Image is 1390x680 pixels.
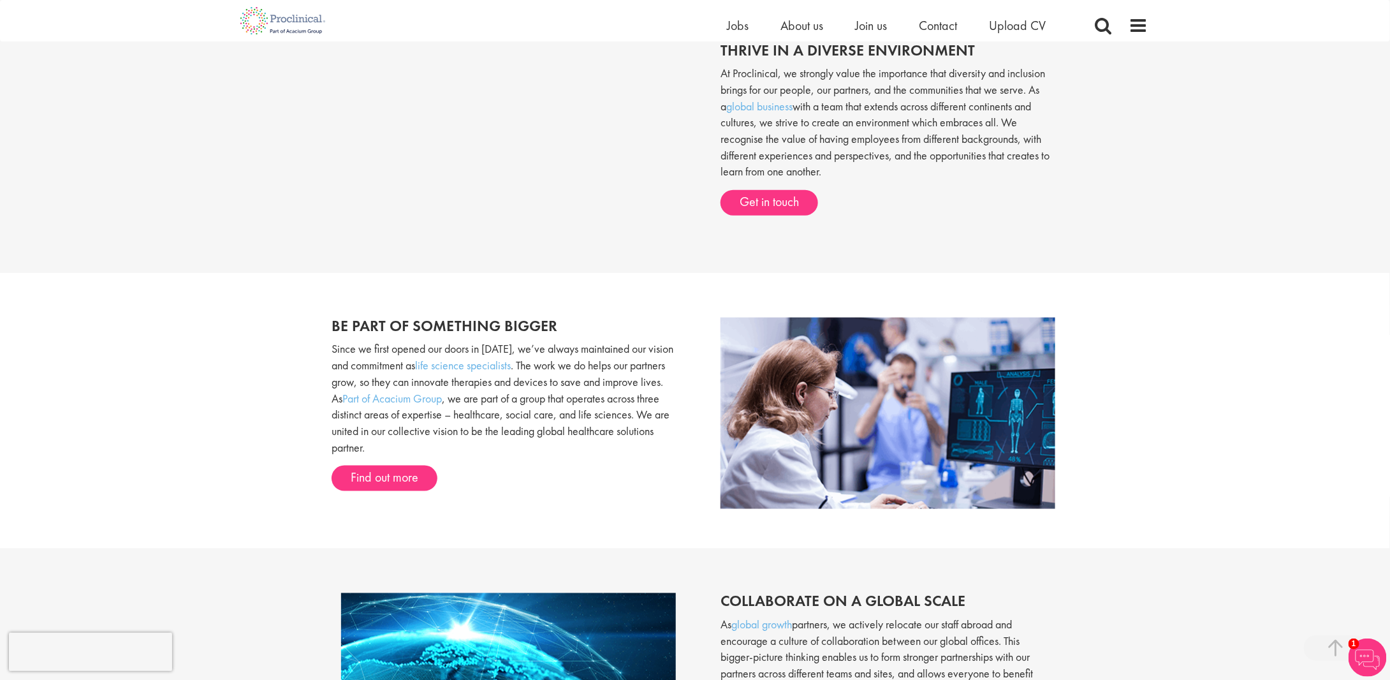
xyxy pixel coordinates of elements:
[332,466,437,491] a: Find out more
[342,391,442,406] a: Part of Acacium Group
[1349,639,1359,649] span: 1
[727,17,749,34] a: Jobs
[919,17,957,34] a: Contact
[332,318,685,334] h2: Be part of something bigger
[721,190,818,216] a: Get in touch
[332,29,689,230] iframe: YouTube video player
[721,42,1058,59] h2: thrive in a diverse environment
[855,17,887,34] a: Join us
[721,593,1049,610] h2: Collaborate on a global scale
[780,17,823,34] a: About us
[415,358,511,373] a: life science specialists
[1349,639,1387,677] img: Chatbot
[726,99,793,114] a: global business
[731,617,792,632] a: global growth
[9,633,172,671] iframe: reCAPTCHA
[721,65,1058,180] p: At Proclinical, we strongly value the importance that diversity and inclusion brings for our peop...
[989,17,1046,34] a: Upload CV
[332,341,685,455] p: Since we first opened our doors in [DATE], we’ve always maintained our vision and commitment as ....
